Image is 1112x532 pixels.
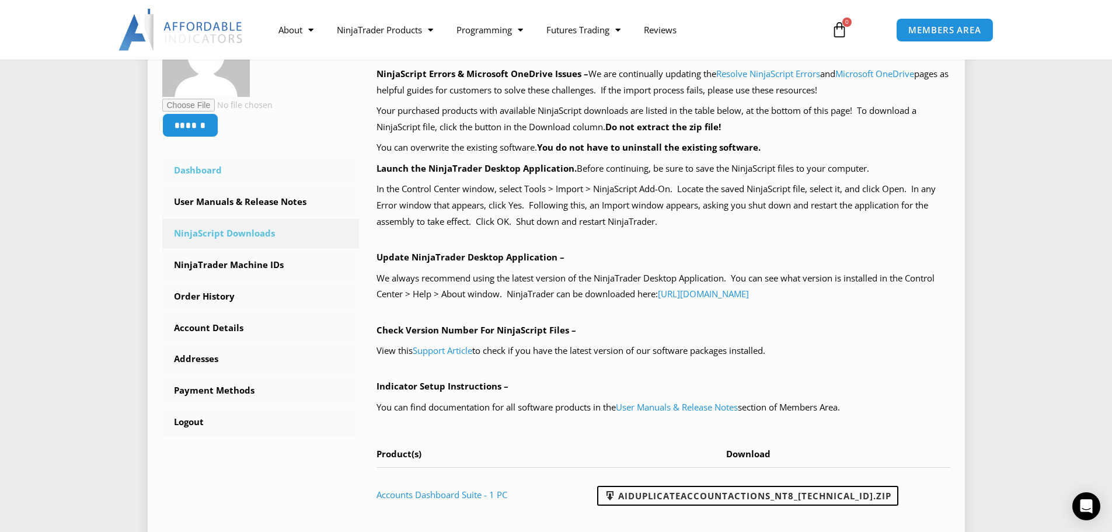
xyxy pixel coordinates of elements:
a: Accounts Dashboard Suite - 1 PC [377,489,507,500]
a: Microsoft OneDrive [835,68,914,79]
a: Addresses [162,344,360,374]
b: Indicator Setup Instructions – [377,380,508,392]
span: MEMBERS AREA [908,26,981,34]
p: You can find documentation for all software products in the section of Members Area. [377,399,950,416]
a: Order History [162,281,360,312]
a: User Manuals & Release Notes [162,187,360,217]
a: MEMBERS AREA [896,18,994,42]
a: Support Article [413,345,472,356]
b: Launch the NinjaTrader Desktop Application. [377,162,577,174]
nav: Account pages [162,155,360,437]
a: 0 [814,13,865,47]
a: Reviews [632,16,688,43]
div: Open Intercom Messenger [1072,492,1100,520]
a: Logout [162,407,360,437]
a: Futures Trading [535,16,632,43]
a: [URL][DOMAIN_NAME] [658,288,749,300]
a: Payment Methods [162,375,360,406]
a: NinjaTrader Machine IDs [162,250,360,280]
a: AIDuplicateAccountActions_NT8_[TECHNICAL_ID].zip [597,486,898,506]
a: User Manuals & Release Notes [616,401,738,413]
a: Account Details [162,313,360,343]
p: Your purchased products with available NinjaScript downloads are listed in the table below, at th... [377,103,950,135]
p: We are continually updating the and pages as helpful guides for customers to solve these challeng... [377,66,950,99]
b: Check Version Number For NinjaScript Files – [377,324,576,336]
b: You do not have to uninstall the existing software. [537,141,761,153]
a: NinjaTrader Products [325,16,445,43]
span: 0 [842,18,852,27]
p: We always recommend using the latest version of the NinjaTrader Desktop Application. You can see ... [377,270,950,303]
b: NinjaScript Errors & Microsoft OneDrive Issues – [377,68,588,79]
img: LogoAI | Affordable Indicators – NinjaTrader [118,9,244,51]
a: Resolve NinjaScript Errors [716,68,820,79]
p: In the Control Center window, select Tools > Import > NinjaScript Add-On. Locate the saved NinjaS... [377,181,950,230]
span: Product(s) [377,448,421,460]
a: About [267,16,325,43]
a: Programming [445,16,535,43]
a: Dashboard [162,155,360,186]
b: Do not extract the zip file! [605,121,721,133]
p: You can overwrite the existing software. [377,140,950,156]
b: Update NinjaTrader Desktop Application – [377,251,564,263]
a: NinjaScript Downloads [162,218,360,249]
p: Before continuing, be sure to save the NinjaScript files to your computer. [377,161,950,177]
span: Download [726,448,771,460]
nav: Menu [267,16,818,43]
p: View this to check if you have the latest version of our software packages installed. [377,343,950,359]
